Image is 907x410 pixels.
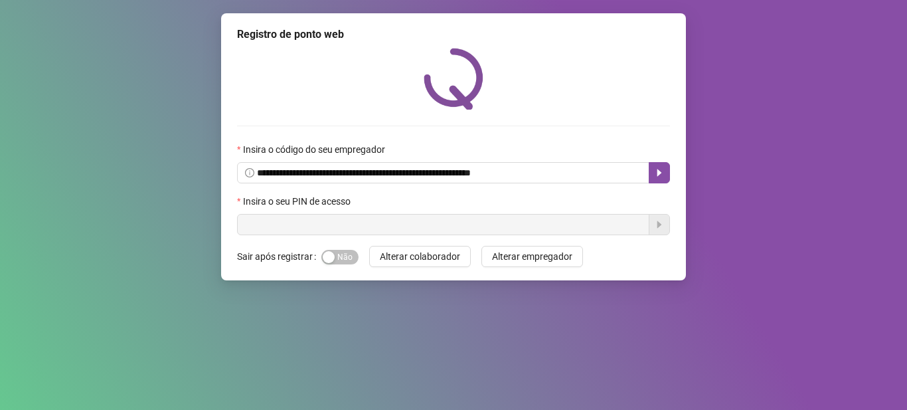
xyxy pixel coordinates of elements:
img: QRPoint [424,48,483,110]
div: Registro de ponto web [237,27,670,43]
span: info-circle [245,168,254,177]
span: Alterar colaborador [380,249,460,264]
label: Sair após registrar [237,246,321,267]
label: Insira o seu PIN de acesso [237,194,359,209]
button: Alterar empregador [481,246,583,267]
label: Insira o código do seu empregador [237,142,394,157]
button: Alterar colaborador [369,246,471,267]
span: Alterar empregador [492,249,572,264]
span: caret-right [654,167,665,178]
